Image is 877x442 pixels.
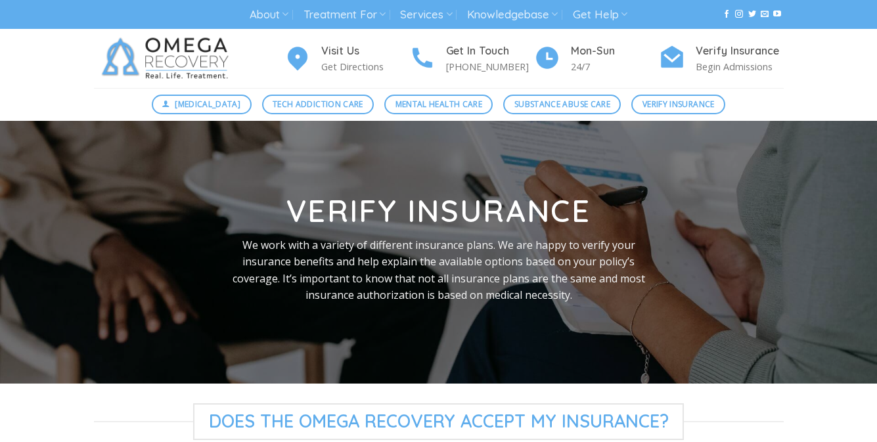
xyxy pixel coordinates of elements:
a: Follow on Twitter [748,10,756,19]
a: Verify Insurance [631,95,725,114]
a: Visit Us Get Directions [284,43,409,75]
a: Follow on Facebook [723,10,731,19]
span: [MEDICAL_DATA] [175,98,240,110]
span: Verify Insurance [642,98,715,110]
p: Begin Admissions [696,59,784,74]
img: Omega Recovery [94,29,242,88]
a: Follow on YouTube [773,10,781,19]
p: Get Directions [321,59,409,74]
p: We work with a variety of different insurance plans. We are happy to verify your insurance benefi... [226,237,652,304]
strong: Verify Insurance [286,192,591,230]
p: [PHONE_NUMBER] [446,59,534,74]
span: Substance Abuse Care [514,98,610,110]
h4: Verify Insurance [696,43,784,60]
a: Substance Abuse Care [503,95,621,114]
a: [MEDICAL_DATA] [152,95,252,114]
a: Get Help [573,3,627,27]
a: Follow on Instagram [735,10,743,19]
a: Services [400,3,452,27]
span: Mental Health Care [395,98,482,110]
span: Does The Omega Recovery Accept My Insurance? [193,403,685,440]
a: Tech Addiction Care [262,95,374,114]
a: Mental Health Care [384,95,493,114]
p: 24/7 [571,59,659,74]
a: Knowledgebase [467,3,558,27]
a: Treatment For [304,3,386,27]
span: Tech Addiction Care [273,98,363,110]
h4: Get In Touch [446,43,534,60]
a: Verify Insurance Begin Admissions [659,43,784,75]
h4: Visit Us [321,43,409,60]
a: Send us an email [761,10,769,19]
h4: Mon-Sun [571,43,659,60]
a: Get In Touch [PHONE_NUMBER] [409,43,534,75]
a: About [250,3,288,27]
